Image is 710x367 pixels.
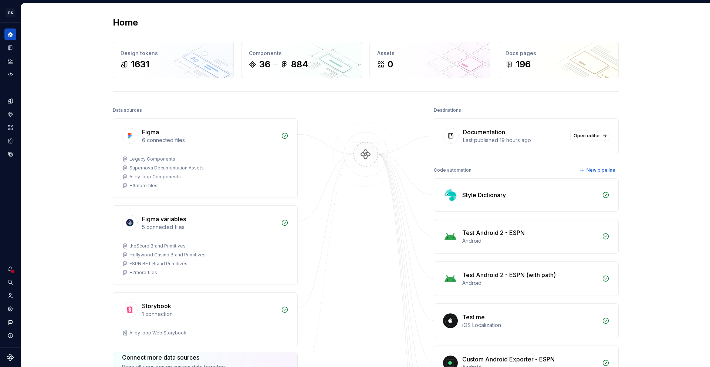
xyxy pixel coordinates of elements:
button: New pipeline [577,165,619,175]
div: Storybook [142,302,171,310]
h2: Home [113,17,138,28]
div: Destinations [434,105,461,115]
button: Notifications [4,263,16,275]
a: Assets0 [369,42,490,78]
div: Test Android 2 - ESPN (with path) [462,270,556,279]
span: Open editor [574,133,600,139]
div: 5 connected files [142,223,277,231]
div: Code automation [434,165,471,175]
div: 1 connection [142,310,277,318]
span: New pipeline [586,167,615,173]
a: Invite team [4,290,16,302]
a: Figma variables5 connected filestheScore Brand PrimitivesHollywood Casino Brand PrimitivesESPN BE... [113,205,298,285]
a: Components36884 [241,42,362,78]
div: iOS Localization [462,321,598,329]
div: ESPN BET Brand Primitives [129,261,187,267]
div: Design tokens [121,50,226,57]
div: Test Android 2 - ESPN [462,228,525,237]
div: + 3 more files [129,183,158,189]
a: Data sources [4,148,16,160]
div: Docs pages [506,50,611,57]
div: 36 [259,58,270,70]
div: Data sources [113,105,142,115]
a: Analytics [4,55,16,67]
div: Alley-oop Components [129,174,181,180]
div: 196 [516,58,531,70]
a: Open editor [570,131,609,141]
div: Components [249,50,354,57]
a: Storybook stories [4,135,16,147]
div: Last published 19 hours ago [463,137,566,144]
div: Documentation [463,128,505,137]
a: Storybook1 connectionAlley-oop Web Storybook [113,292,298,345]
div: 6 connected files [142,137,277,144]
div: 1631 [131,58,149,70]
button: Contact support [4,316,16,328]
div: theScore Brand Primitives [129,243,186,249]
a: Components [4,108,16,120]
button: Search ⌘K [4,276,16,288]
div: Figma variables [142,215,186,223]
div: Legacy Components [129,156,175,162]
div: DS [6,9,15,17]
a: Design tokens1631 [113,42,234,78]
div: Connect more data sources [122,353,226,362]
div: Test me [462,313,485,321]
div: + 2 more files [129,270,157,276]
div: Android [462,279,598,287]
div: Assets [377,50,483,57]
div: Alley-oop Web Storybook [129,330,186,336]
div: Hollywood Casino Brand Primitives [129,252,206,258]
div: 0 [388,58,393,70]
div: Custom Android Exporter - ESPN [462,355,555,364]
a: Docs pages196 [498,42,619,78]
a: Figma6 connected filesLegacy ComponentsSupernova Documentation AssetsAlley-oop Components+3more f... [113,118,298,198]
svg: Supernova Logo [7,354,14,361]
div: Android [462,237,598,245]
a: Design tokens [4,95,16,107]
a: Code automation [4,68,16,80]
a: Home [4,28,16,40]
a: Settings [4,303,16,315]
div: 884 [291,58,308,70]
button: DS [1,5,19,21]
div: Supernova Documentation Assets [129,165,204,171]
a: Documentation [4,42,16,54]
a: Assets [4,122,16,134]
div: Figma [142,128,159,137]
div: Style Dictionary [462,191,506,199]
